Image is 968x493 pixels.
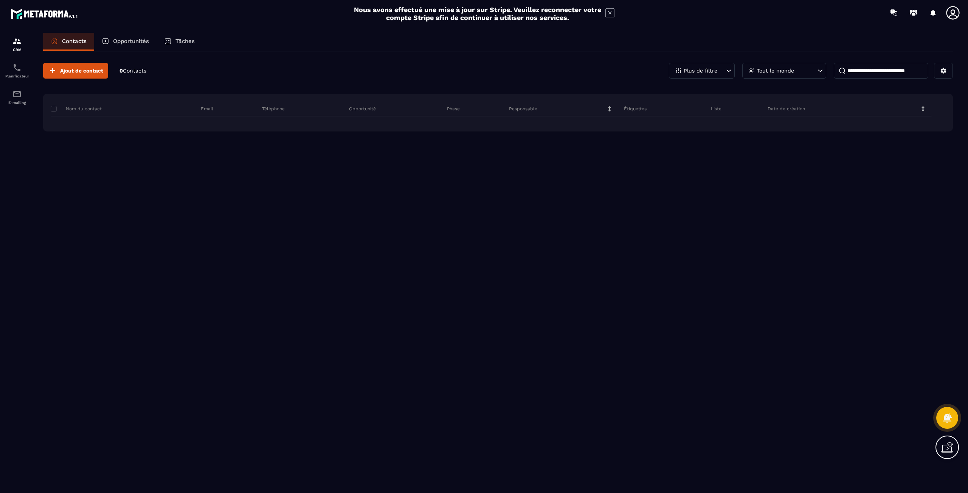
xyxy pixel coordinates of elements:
[262,106,285,112] p: Téléphone
[175,38,195,45] p: Tâches
[447,106,460,112] p: Phase
[711,106,721,112] p: Liste
[123,68,146,74] span: Contacts
[2,74,32,78] p: Planificateur
[12,37,22,46] img: formation
[94,33,157,51] a: Opportunités
[349,106,376,112] p: Opportunité
[2,84,32,110] a: emailemailE-mailing
[11,7,79,20] img: logo
[684,68,717,73] p: Plus de filtre
[119,67,146,74] p: 0
[12,90,22,99] img: email
[62,38,87,45] p: Contacts
[12,63,22,72] img: scheduler
[60,67,103,74] span: Ajout de contact
[113,38,149,45] p: Opportunités
[509,106,537,112] p: Responsable
[354,6,602,22] h2: Nous avons effectué une mise à jour sur Stripe. Veuillez reconnecter votre compte Stripe afin de ...
[43,63,108,79] button: Ajout de contact
[2,100,32,105] p: E-mailing
[157,33,202,51] a: Tâches
[2,48,32,52] p: CRM
[768,106,805,112] p: Date de création
[624,106,647,112] p: Étiquettes
[2,57,32,84] a: schedulerschedulerPlanificateur
[2,31,32,57] a: formationformationCRM
[757,68,794,73] p: Tout le monde
[201,106,213,112] p: Email
[43,33,94,51] a: Contacts
[51,106,102,112] p: Nom du contact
